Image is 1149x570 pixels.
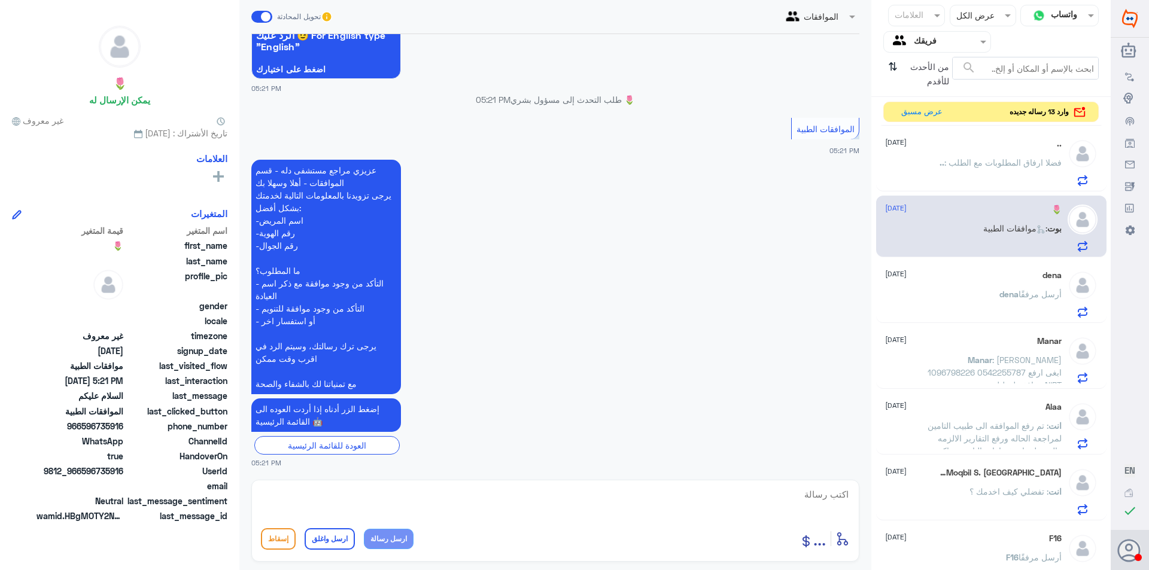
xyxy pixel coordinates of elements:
span: أرسل مرفقًا [1019,289,1062,299]
span: ChannelId [126,435,227,447]
span: [DATE] [885,269,907,279]
h5: Amnah Moqbil S. Alenazi [938,468,1062,478]
span: 0 [37,495,123,507]
span: profile_pic [126,270,227,297]
span: wamid.HBgMOTY2NTk2NzM1OTE2FQIAEhgUM0EzMDJFODMzNDg1OTVGQjI3QUIA [37,510,123,522]
span: : تم رفع الموافقه الى طبيب التامين لمراجعة الحاله ورفع التقارير الالزمه والرد على استفسارات التام... [928,420,1062,468]
div: العودة للقائمة الرئيسية [254,436,400,455]
span: انت [1048,420,1062,431]
span: phone_number [126,420,227,432]
button: ارسل واغلق [305,528,355,550]
span: 966596735916 [37,420,123,432]
span: السلام عليكم [37,389,123,402]
span: true [37,450,123,462]
span: signup_date [126,345,227,357]
span: موافقات الطبية [37,359,123,372]
span: من الأحدث للأقدم [902,57,952,92]
i: check [1123,504,1137,518]
p: 12/8/2025, 5:21 PM [251,398,401,432]
span: search [962,60,976,75]
span: : تفضلي كيف اخدمك ؟ [969,486,1048,496]
span: : موافقات الطبية [983,223,1047,233]
span: ... [813,528,826,549]
img: Widebot Logo [1122,9,1138,28]
span: gender [126,300,227,312]
img: defaultAdmin.png [1068,402,1098,432]
span: F16 [1006,552,1019,562]
span: اسم المتغير [126,224,227,237]
span: EN [1124,465,1135,475]
span: غير معروف [37,330,123,342]
span: .. [940,157,944,167]
span: تاريخ الأشتراك : [DATE] [12,127,227,139]
img: defaultAdmin.png [1068,534,1098,563]
img: defaultAdmin.png [1068,336,1098,366]
span: first_name [126,239,227,252]
span: dena [999,289,1019,299]
span: last_interaction [126,374,227,387]
span: 05:21 PM [476,95,510,105]
button: search [962,58,976,78]
span: last_visited_flow [126,359,227,372]
h5: dena [1042,270,1062,281]
span: last_message_id [126,510,227,522]
span: 05:21 PM [251,458,281,468]
span: غير معروف [12,114,63,127]
h5: 🌷 [113,77,127,90]
button: ... [813,525,826,552]
span: [DATE] [885,466,907,477]
h5: F16 [1049,534,1062,544]
span: بوت [1047,223,1062,233]
span: 2025-08-12T14:21:17.443Z [37,345,123,357]
h6: المتغيرات [191,208,227,219]
h6: العلامات [196,153,227,164]
img: defaultAdmin.png [1068,468,1098,498]
img: whatsapp.png [1030,7,1048,25]
button: ارسل رسالة [364,529,414,549]
img: defaultAdmin.png [1068,270,1098,300]
span: last_clicked_button [126,405,227,417]
span: UserId [126,465,227,477]
span: أرسل مرفقًا [1019,552,1062,562]
div: العلامات [893,8,923,24]
span: email [126,480,227,492]
span: Manar [968,355,992,365]
span: 05:21 PM [251,83,281,93]
span: timezone [126,330,227,342]
button: EN [1124,464,1135,477]
span: [DATE] [885,532,907,542]
span: [DATE] [885,334,907,345]
span: null [37,300,123,312]
i: ⇅ [888,57,898,87]
input: ابحث بالإسم أو المكان أو إلخ.. [953,57,1098,79]
span: locale [126,315,227,327]
span: 05:21 PM [829,147,859,154]
span: last_message_sentiment [126,495,227,507]
span: : [PERSON_NAME] 1096798226 0542255787 ابغى ارفع موافقة لتحليل NIPT [928,355,1062,390]
h5: Manar [1037,336,1062,346]
span: HandoverOn [126,450,227,462]
span: : فضلا ارفاق المطلوبات مع الطلب [944,157,1062,167]
img: defaultAdmin.png [99,26,140,67]
h6: يمكن الإرسال له [89,95,150,105]
span: last_message [126,389,227,402]
p: 🌷 طلب التحدث إلى مسؤول بشري [251,93,859,106]
button: إسقاط [261,528,296,550]
span: 2025-08-12T14:21:40.89Z [37,374,123,387]
h5: Alaa [1045,402,1062,412]
span: الموافقات الطبية [797,124,855,134]
span: انت [1048,486,1062,496]
img: defaultAdmin.png [1068,205,1098,234]
h5: 🌷 [1051,205,1062,215]
img: defaultAdmin.png [1068,139,1098,169]
button: عرض مسبق [896,102,947,122]
span: 🌷 [37,239,123,252]
span: اضغط على اختيارك [256,65,396,74]
span: [DATE] [885,137,907,148]
img: defaultAdmin.png [93,270,123,300]
span: [DATE] [885,400,907,411]
span: 9812_966596735916 [37,465,123,477]
img: yourTeam.svg [893,33,911,51]
span: الموافقات الطبية [37,405,123,417]
span: تحويل المحادثة [277,11,321,22]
